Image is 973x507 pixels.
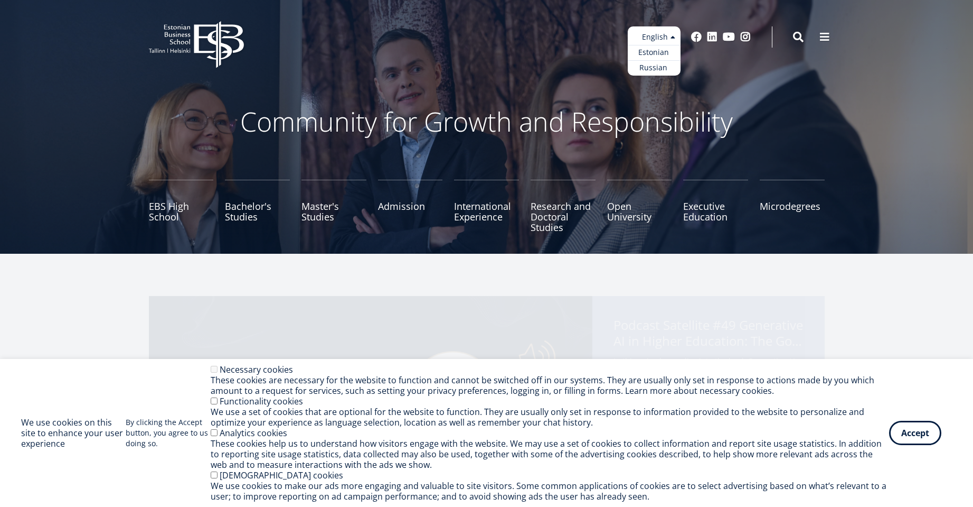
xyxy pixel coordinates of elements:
a: International Experience [454,180,519,233]
span: Podcast Satellite #49 Generative [613,317,804,352]
span: AI in Higher Education: The Good, the Bad, and the Ugly [613,333,804,349]
div: These cookies help us to understand how visitors engage with the website. We may use a set of coo... [211,438,889,470]
a: Master's Studies [301,180,366,233]
a: EBS High School [149,180,214,233]
a: Estonian [628,45,681,60]
button: Accept [889,421,941,445]
a: Russian [628,60,681,76]
a: Instagram [740,32,751,42]
a: Research and Doctoral Studies [531,180,596,233]
img: Satellite #49 [149,296,592,497]
div: We use a set of cookies that are optional for the website to function. They are usually only set ... [211,407,889,428]
div: These cookies are necessary for the website to function and cannot be switched off in our systems... [211,375,889,396]
a: Microdegrees [760,180,825,233]
a: Youtube [723,32,735,42]
p: Community for Growth and Responsibility [207,106,767,137]
a: Admission [378,180,443,233]
a: Open University [607,180,672,233]
label: [DEMOGRAPHIC_DATA] cookies [220,469,343,481]
a: Executive Education [683,180,748,233]
label: Functionality cookies [220,395,303,407]
a: Facebook [691,32,702,42]
span: In this episode, we dive into the book Generative AI in Higher Education: The Good, the Bad, and ... [613,354,804,420]
p: By clicking the Accept button, you agree to us doing so. [126,417,211,449]
label: Analytics cookies [220,427,287,439]
label: Necessary cookies [220,364,293,375]
h2: We use cookies on this site to enhance your user experience [21,417,126,449]
a: Bachelor's Studies [225,180,290,233]
a: Linkedin [707,32,717,42]
div: We use cookies to make our ads more engaging and valuable to site visitors. Some common applicati... [211,481,889,502]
